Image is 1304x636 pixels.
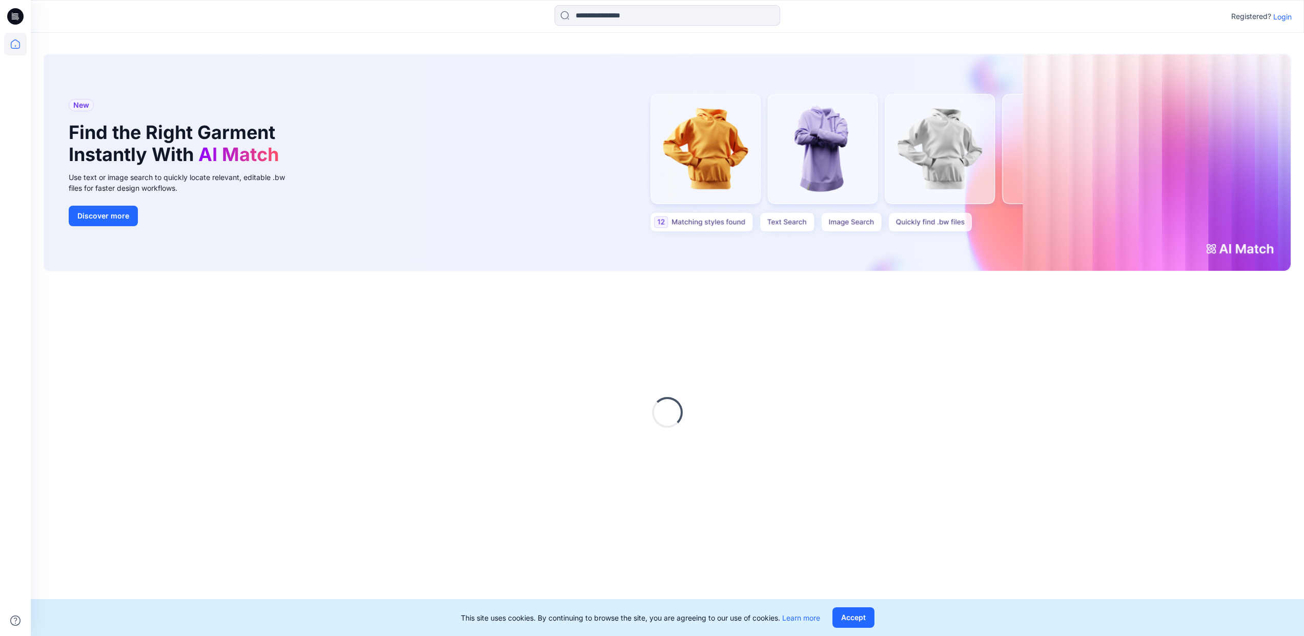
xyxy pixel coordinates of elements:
[73,99,89,111] span: New
[782,613,820,622] a: Learn more
[1273,11,1292,22] p: Login
[69,122,284,166] h1: Find the Right Garment Instantly With
[69,206,138,226] button: Discover more
[461,612,820,623] p: This site uses cookies. By continuing to browse the site, you are agreeing to our use of cookies.
[198,143,279,166] span: AI Match
[1231,10,1271,23] p: Registered?
[832,607,874,628] button: Accept
[69,172,299,193] div: Use text or image search to quickly locate relevant, editable .bw files for faster design workflows.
